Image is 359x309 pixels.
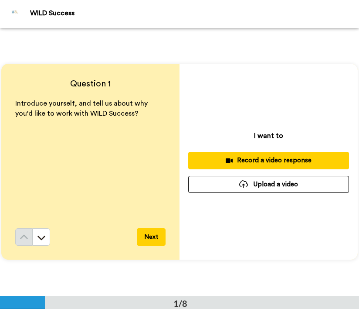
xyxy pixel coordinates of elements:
[15,100,149,117] span: Introduce yourself, and tell us about why you'd like to work with WILD Success?
[5,3,26,24] img: Profile Image
[30,9,359,17] div: WILD Success
[15,78,166,90] h4: Question 1
[195,156,342,165] div: Record a video response
[137,228,166,246] button: Next
[254,130,283,141] p: I want to
[188,176,349,193] button: Upload a video
[188,152,349,169] button: Record a video response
